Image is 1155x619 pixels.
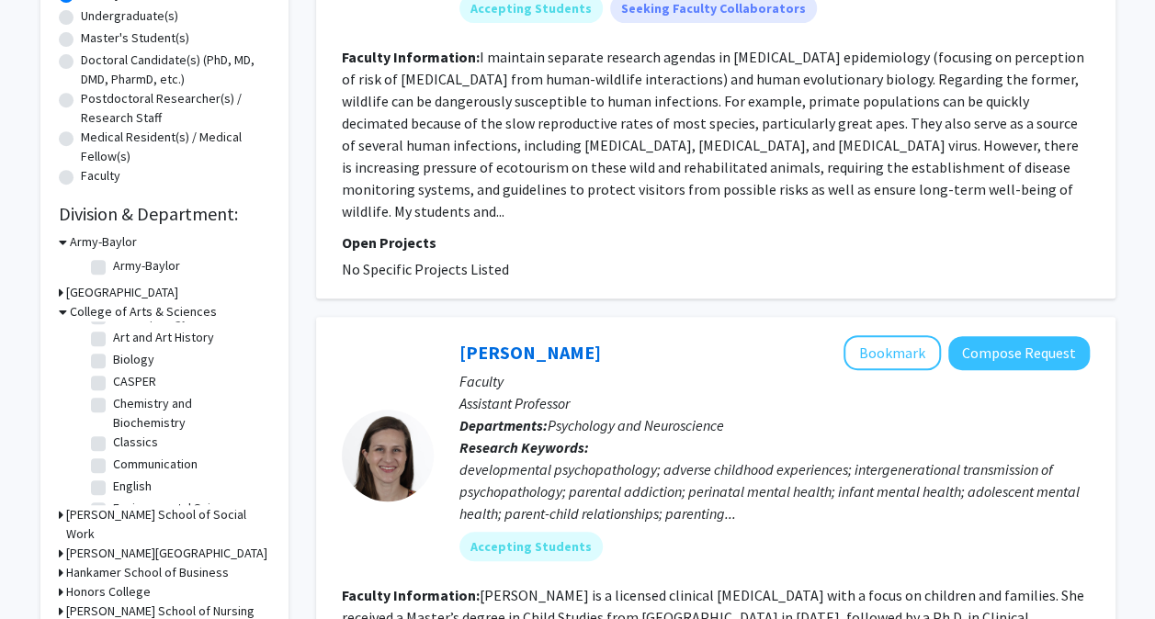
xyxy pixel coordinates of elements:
[14,536,78,605] iframe: Chat
[113,394,266,433] label: Chemistry and Biochemistry
[66,544,267,563] h3: [PERSON_NAME][GEOGRAPHIC_DATA]
[113,499,238,518] label: Environmental Science
[81,128,270,166] label: Medical Resident(s) / Medical Fellow(s)
[948,336,1090,370] button: Compose Request to Francesca Penner
[66,505,270,544] h3: [PERSON_NAME] School of Social Work
[66,283,178,302] h3: [GEOGRAPHIC_DATA]
[459,438,589,456] b: Research Keywords:
[113,350,154,369] label: Biology
[113,256,180,276] label: Army-Baylor
[459,370,1090,392] p: Faculty
[66,582,151,602] h3: Honors College
[81,51,270,89] label: Doctoral Candidate(s) (PhD, MD, DMD, PharmD, etc.)
[113,328,214,347] label: Art and Art History
[59,203,270,225] h2: Division & Department:
[113,455,198,474] label: Communication
[342,231,1090,253] p: Open Projects
[66,563,229,582] h3: Hankamer School of Business
[113,477,152,496] label: English
[342,48,480,66] b: Faculty Information:
[342,260,509,278] span: No Specific Projects Listed
[81,166,120,186] label: Faculty
[342,586,480,604] b: Faculty Information:
[459,392,1090,414] p: Assistant Professor
[548,416,724,434] span: Psychology and Neuroscience
[81,28,189,48] label: Master's Student(s)
[459,341,601,364] a: [PERSON_NAME]
[81,6,178,26] label: Undergraduate(s)
[459,458,1090,524] div: developmental psychopathology; adverse childhood experiences; intergenerational transmission of p...
[459,416,548,434] b: Departments:
[113,433,158,452] label: Classics
[70,302,217,321] h3: College of Arts & Sciences
[459,532,603,561] mat-chip: Accepting Students
[342,48,1084,220] fg-read-more: I maintain separate research agendas in [MEDICAL_DATA] epidemiology (focusing on perception of ri...
[113,372,156,391] label: CASPER
[70,232,137,252] h3: Army-Baylor
[81,89,270,128] label: Postdoctoral Researcher(s) / Research Staff
[844,335,941,370] button: Add Francesca Penner to Bookmarks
